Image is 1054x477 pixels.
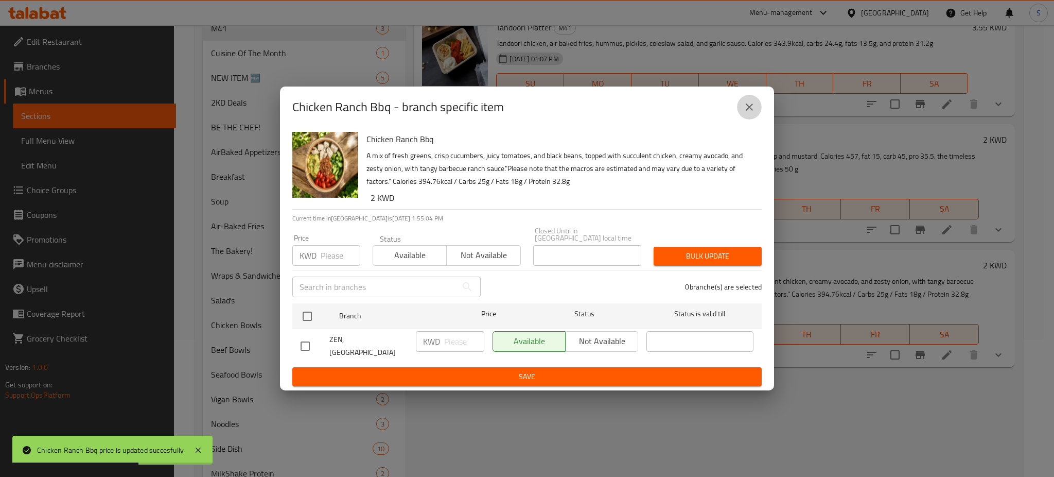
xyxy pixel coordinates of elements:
button: Available [373,245,447,266]
p: A mix of fresh greens, crisp cucumbers, juicy tomatoes, and black beans, topped with succulent ch... [366,149,753,188]
button: Save [292,367,762,386]
span: Status is valid till [646,308,753,320]
div: Chicken Ranch Bbq price is updated succesfully [37,445,184,456]
span: Bulk update [662,250,753,263]
span: Not available [451,248,516,263]
input: Search in branches [292,277,457,297]
span: Price [454,308,523,320]
h6: 2 KWD [371,191,753,205]
p: KWD [300,249,317,262]
input: Please enter price [444,331,484,352]
button: Bulk update [654,247,762,266]
input: Please enter price [321,245,360,266]
span: Save [301,370,753,383]
button: close [737,95,762,120]
p: KWD [423,335,440,348]
span: ZEN, [GEOGRAPHIC_DATA] [329,333,408,359]
h6: Chicken Ranch Bbq [366,132,753,146]
h2: Chicken Ranch Bbq - branch specific item [292,99,504,115]
button: Not available [446,245,520,266]
span: Status [531,308,638,320]
span: Available [377,248,443,263]
p: 0 branche(s) are selected [685,282,762,292]
span: Branch [339,310,446,322]
img: Chicken Ranch Bbq [292,132,358,198]
p: Current time in [GEOGRAPHIC_DATA] is [DATE] 1:55:04 PM [292,214,762,223]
